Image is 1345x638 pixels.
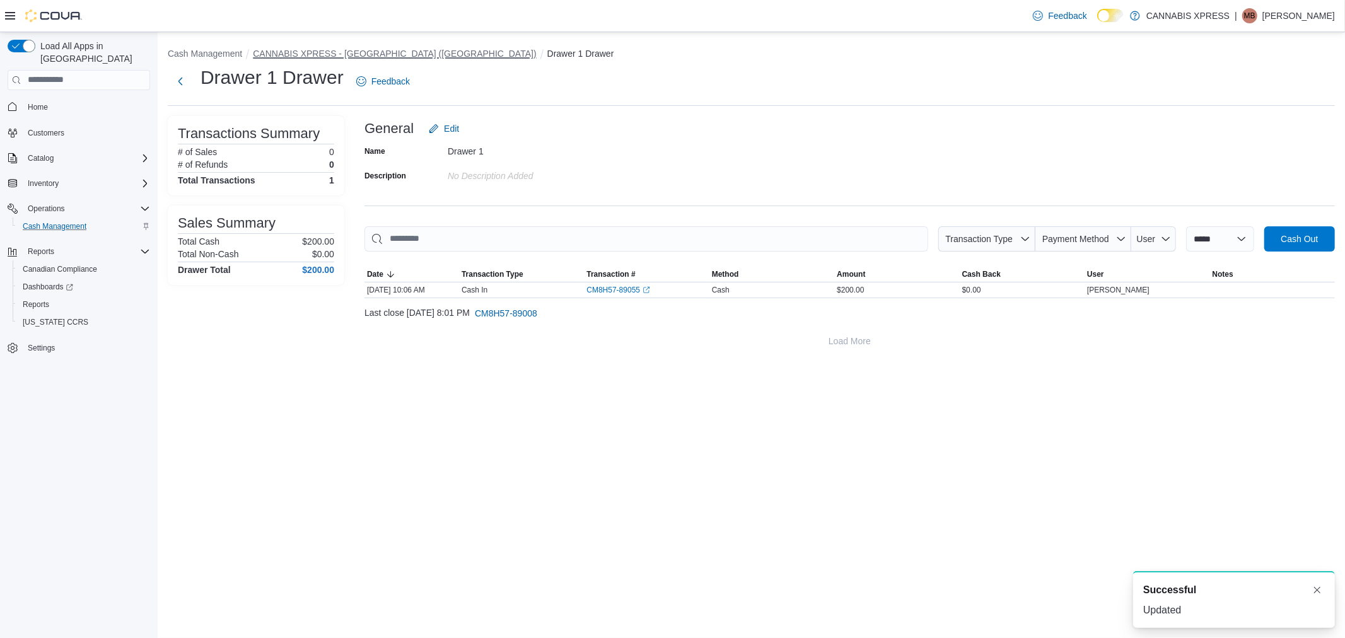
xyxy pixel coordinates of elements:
[586,269,635,279] span: Transaction #
[1146,8,1230,23] p: CANNABIS XPRESS
[444,122,459,135] span: Edit
[1213,269,1233,279] span: Notes
[834,267,959,282] button: Amount
[938,226,1035,252] button: Transaction Type
[712,285,730,295] span: Cash
[28,153,54,163] span: Catalog
[459,267,584,282] button: Transaction Type
[178,216,276,231] h3: Sales Summary
[23,151,59,166] button: Catalog
[168,47,1335,62] nav: An example of EuiBreadcrumbs
[28,246,54,257] span: Reports
[962,269,1001,279] span: Cash Back
[25,9,82,22] img: Cova
[23,340,150,356] span: Settings
[584,267,709,282] button: Transaction #
[18,219,150,234] span: Cash Management
[329,147,334,157] p: 0
[712,269,739,279] span: Method
[3,149,155,167] button: Catalog
[178,175,255,185] h4: Total Transactions
[23,176,150,191] span: Inventory
[1087,285,1150,295] span: [PERSON_NAME]
[1242,8,1257,23] div: Maggie Baillargeon
[18,219,91,234] a: Cash Management
[1244,8,1255,23] span: MB
[18,315,150,330] span: Washington CCRS
[178,249,239,259] h6: Total Non-Cash
[178,159,228,170] h6: # of Refunds
[960,267,1085,282] button: Cash Back
[1048,9,1086,22] span: Feedback
[643,286,650,294] svg: External link
[302,265,334,275] h4: $200.00
[23,100,53,115] a: Home
[462,269,523,279] span: Transaction Type
[23,125,150,141] span: Customers
[1210,267,1335,282] button: Notes
[364,282,459,298] div: [DATE] 10:06 AM
[23,317,88,327] span: [US_STATE] CCRS
[329,175,334,185] h4: 1
[364,328,1335,354] button: Load More
[18,262,150,277] span: Canadian Compliance
[1131,226,1176,252] button: User
[178,265,231,275] h4: Drawer Total
[23,151,150,166] span: Catalog
[3,339,155,357] button: Settings
[1310,583,1325,598] button: Dismiss toast
[18,262,102,277] a: Canadian Compliance
[18,297,54,312] a: Reports
[1264,226,1335,252] button: Cash Out
[3,175,155,192] button: Inventory
[18,297,150,312] span: Reports
[23,340,60,356] a: Settings
[1087,269,1104,279] span: User
[201,65,344,90] h1: Drawer 1 Drawer
[23,99,150,115] span: Home
[18,279,150,294] span: Dashboards
[178,236,219,246] h6: Total Cash
[364,121,414,136] h3: General
[253,49,536,59] button: CANNABIS XPRESS - [GEOGRAPHIC_DATA] ([GEOGRAPHIC_DATA])
[1028,3,1092,28] a: Feedback
[28,102,48,112] span: Home
[1097,22,1098,23] span: Dark Mode
[23,299,49,310] span: Reports
[28,204,65,214] span: Operations
[23,176,64,191] button: Inventory
[28,128,64,138] span: Customers
[168,49,242,59] button: Cash Management
[23,244,59,259] button: Reports
[364,226,928,252] input: This is a search bar. As you type, the results lower in the page will automatically filter.
[178,147,217,157] h6: # of Sales
[364,146,385,156] label: Name
[23,201,70,216] button: Operations
[448,141,617,156] div: Drawer 1
[1281,233,1318,245] span: Cash Out
[28,343,55,353] span: Settings
[709,267,834,282] button: Method
[13,217,155,235] button: Cash Management
[18,279,78,294] a: Dashboards
[475,307,537,320] span: CM8H57-89008
[312,249,334,259] p: $0.00
[470,301,542,326] button: CM8H57-89008
[28,178,59,188] span: Inventory
[13,260,155,278] button: Canadian Compliance
[364,171,406,181] label: Description
[23,221,86,231] span: Cash Management
[23,125,69,141] a: Customers
[1143,583,1196,598] span: Successful
[329,159,334,170] p: 0
[3,98,155,116] button: Home
[837,285,864,295] span: $200.00
[23,282,73,292] span: Dashboards
[448,166,617,181] div: No Description added
[547,49,614,59] button: Drawer 1 Drawer
[13,278,155,296] a: Dashboards
[829,335,871,347] span: Load More
[13,313,155,331] button: [US_STATE] CCRS
[586,285,650,295] a: CM8H57-89055External link
[351,69,415,94] a: Feedback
